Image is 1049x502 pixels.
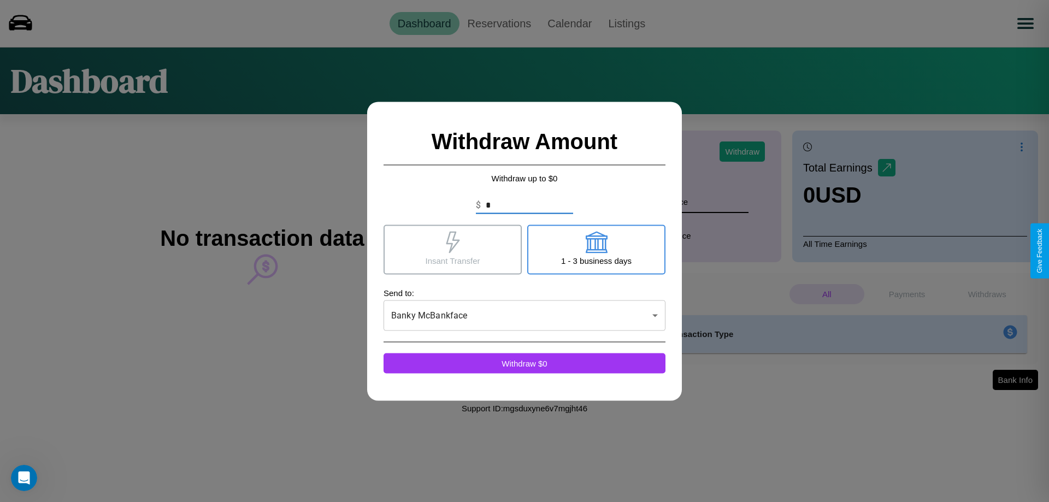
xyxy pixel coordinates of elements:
h2: Withdraw Amount [384,118,665,165]
p: Insant Transfer [425,253,480,268]
p: Withdraw up to $ 0 [384,170,665,185]
p: $ [476,198,481,211]
div: Give Feedback [1036,229,1044,273]
iframe: Intercom live chat [11,465,37,491]
div: Banky McBankface [384,300,665,330]
p: 1 - 3 business days [561,253,632,268]
button: Withdraw $0 [384,353,665,373]
p: Send to: [384,285,665,300]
